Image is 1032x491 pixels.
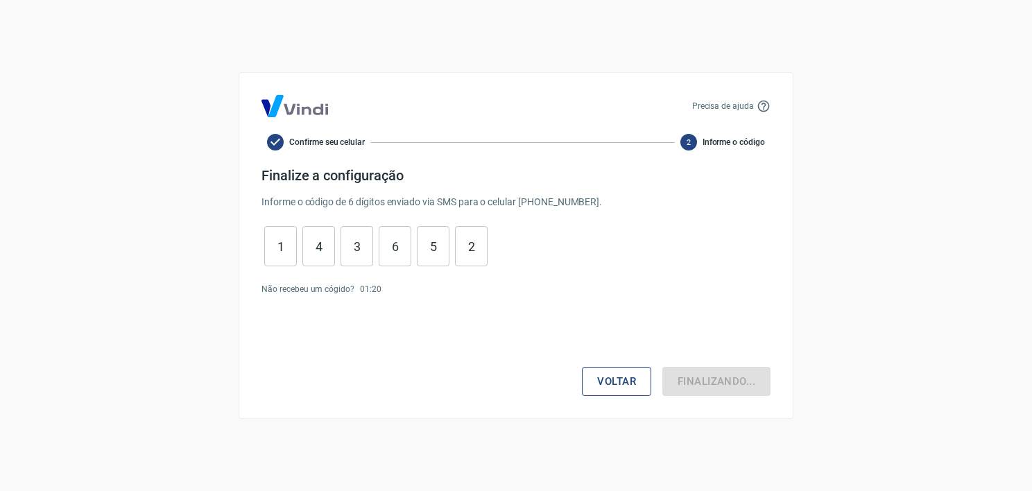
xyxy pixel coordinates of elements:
h4: Finalize a configuração [261,167,771,184]
img: Logo Vind [261,95,328,117]
button: Voltar [582,367,651,396]
span: Informe o código [703,136,765,148]
text: 2 [687,138,691,147]
p: Informe o código de 6 dígitos enviado via SMS para o celular [PHONE_NUMBER] . [261,195,771,209]
p: Precisa de ajuda [692,100,754,112]
span: Confirme seu celular [289,136,365,148]
p: Não recebeu um cógido? [261,283,354,295]
p: 01 : 20 [360,283,381,295]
